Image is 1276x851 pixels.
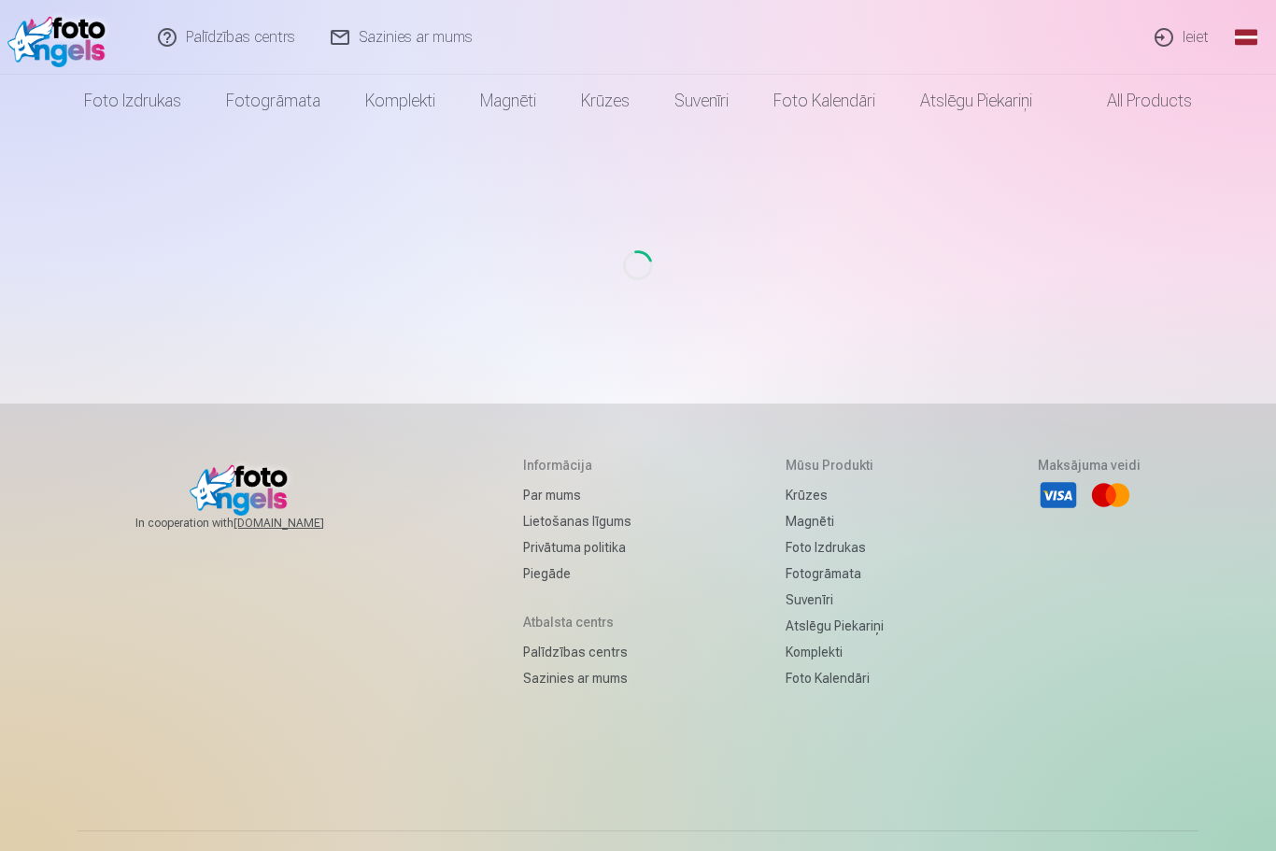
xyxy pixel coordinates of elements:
[135,516,369,531] span: In cooperation with
[786,665,884,691] a: Foto kalendāri
[7,7,115,67] img: /fa1
[786,560,884,587] a: Fotogrāmata
[523,560,631,587] a: Piegāde
[786,613,884,639] a: Atslēgu piekariņi
[1038,475,1079,516] li: Visa
[62,75,204,127] a: Foto izdrukas
[458,75,559,127] a: Magnēti
[523,639,631,665] a: Palīdzības centrs
[523,613,631,631] h5: Atbalsta centrs
[786,587,884,613] a: Suvenīri
[523,534,631,560] a: Privātuma politika
[1038,456,1141,475] h5: Maksājuma veidi
[786,639,884,665] a: Komplekti
[234,516,369,531] a: [DOMAIN_NAME]
[523,456,631,475] h5: Informācija
[523,665,631,691] a: Sazinies ar mums
[898,75,1055,127] a: Atslēgu piekariņi
[1090,475,1131,516] li: Mastercard
[523,508,631,534] a: Lietošanas līgums
[786,456,884,475] h5: Mūsu produkti
[1055,75,1214,127] a: All products
[786,534,884,560] a: Foto izdrukas
[204,75,343,127] a: Fotogrāmata
[559,75,652,127] a: Krūzes
[652,75,751,127] a: Suvenīri
[343,75,458,127] a: Komplekti
[786,482,884,508] a: Krūzes
[751,75,898,127] a: Foto kalendāri
[523,482,631,508] a: Par mums
[786,508,884,534] a: Magnēti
